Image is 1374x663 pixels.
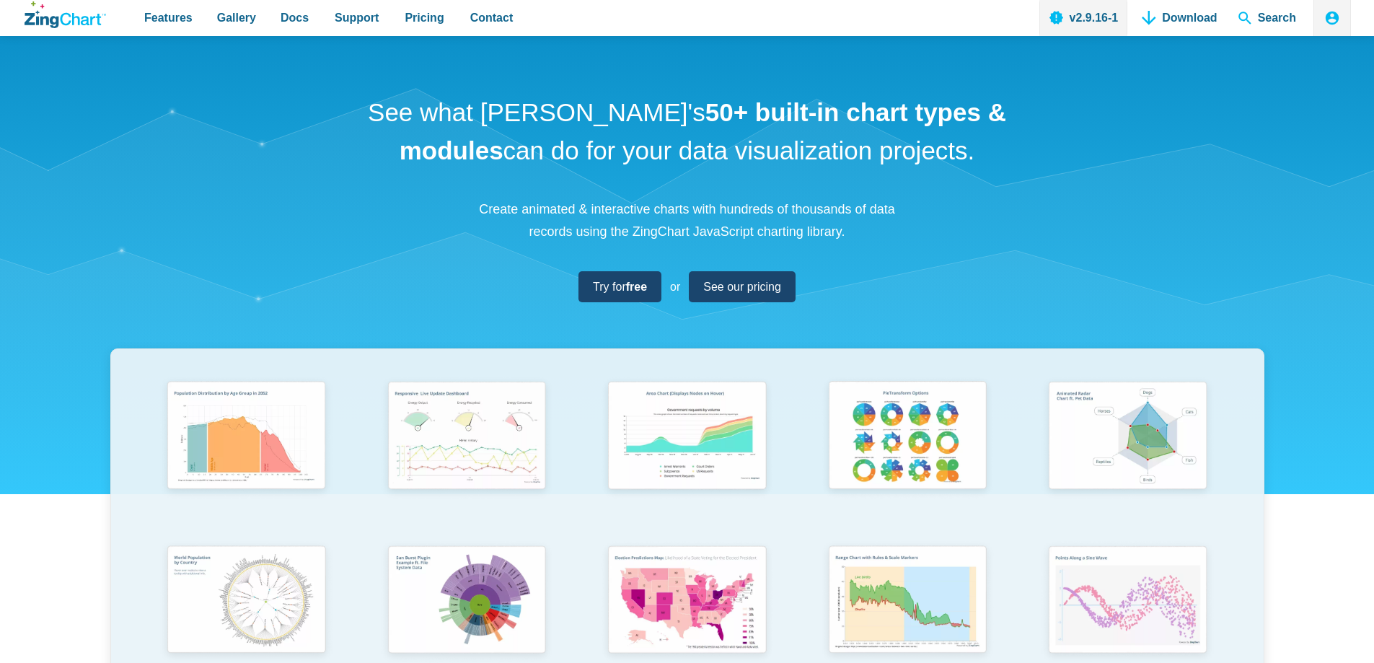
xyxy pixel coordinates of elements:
[363,94,1012,170] h1: See what [PERSON_NAME]'s can do for your data visualization projects.
[577,374,798,538] a: Area Chart (Displays Nodes on Hover)
[470,8,514,27] span: Contact
[356,374,577,538] a: Responsive Live Update Dashboard
[405,8,444,27] span: Pricing
[158,374,334,500] img: Population Distribution by Age Group in 2052
[144,8,193,27] span: Features
[1018,374,1238,538] a: Animated Radar Chart ft. Pet Data
[281,8,309,27] span: Docs
[626,281,647,293] strong: free
[335,8,379,27] span: Support
[136,374,357,538] a: Population Distribution by Age Group in 2052
[400,98,1006,164] strong: 50+ built-in chart types & modules
[379,374,555,500] img: Responsive Live Update Dashboard
[471,198,904,242] p: Create animated & interactive charts with hundreds of thousands of data records using the ZingCha...
[1039,374,1215,500] img: Animated Radar Chart ft. Pet Data
[593,277,647,297] span: Try for
[819,374,995,500] img: Pie Transform Options
[689,271,796,302] a: See our pricing
[578,271,661,302] a: Try forfree
[703,277,781,297] span: See our pricing
[797,374,1018,538] a: Pie Transform Options
[599,374,775,500] img: Area Chart (Displays Nodes on Hover)
[217,8,256,27] span: Gallery
[25,1,106,28] a: ZingChart Logo. Click to return to the homepage
[670,277,680,297] span: or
